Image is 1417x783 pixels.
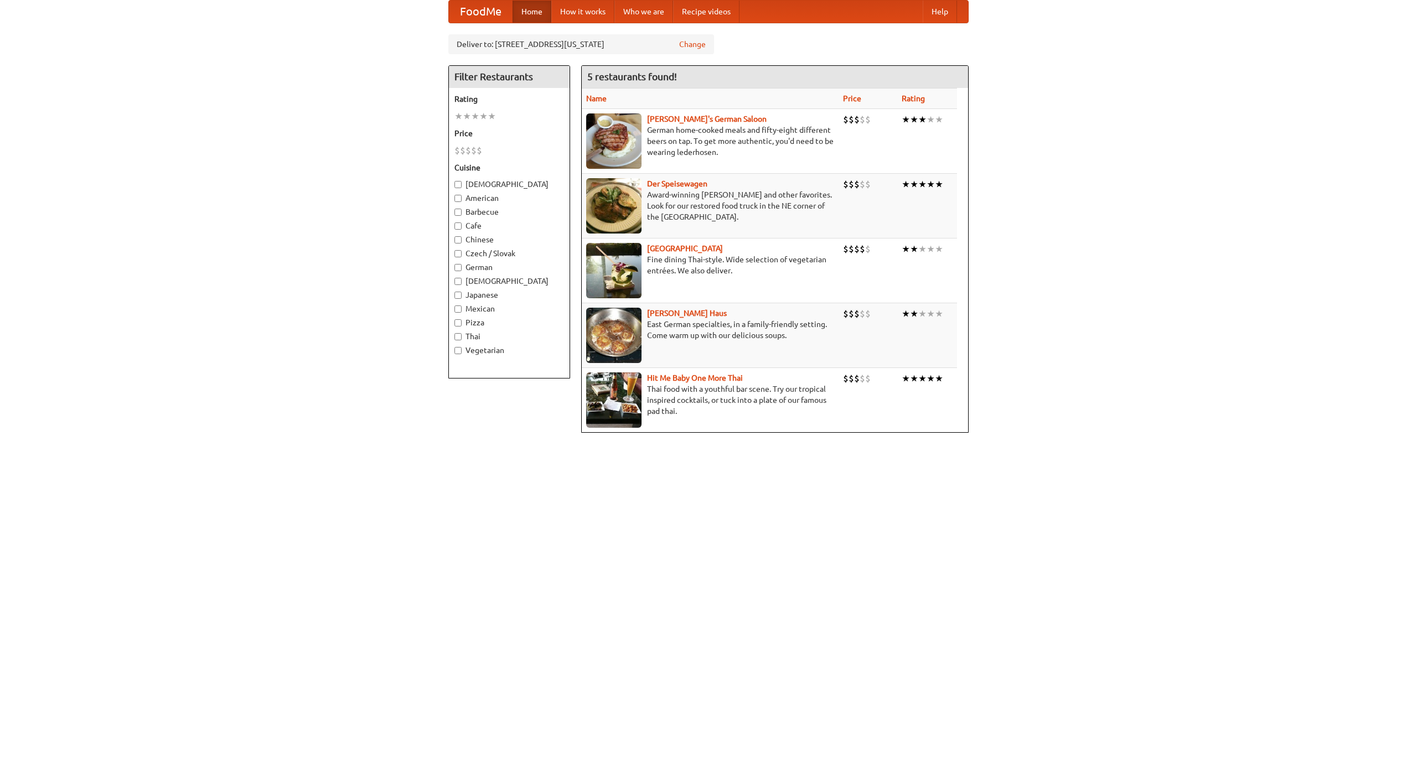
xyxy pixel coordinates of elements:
li: ★ [910,308,918,320]
li: ★ [927,372,935,385]
li: ★ [910,372,918,385]
h5: Rating [454,94,564,105]
a: Help [923,1,957,23]
li: ★ [918,178,927,190]
p: German home-cooked meals and fifty-eight different beers on tap. To get more authentic, you'd nee... [586,125,834,158]
img: babythai.jpg [586,372,642,428]
label: American [454,193,564,204]
label: Thai [454,331,564,342]
li: $ [854,308,860,320]
li: $ [865,178,871,190]
li: $ [865,243,871,255]
label: Barbecue [454,206,564,217]
p: Fine dining Thai-style. Wide selection of vegetarian entrées. We also deliver. [586,254,834,276]
li: ★ [902,372,910,385]
li: ★ [927,308,935,320]
a: [PERSON_NAME] Haus [647,309,727,318]
label: Mexican [454,303,564,314]
li: $ [849,113,854,126]
li: $ [849,308,854,320]
li: ★ [471,110,479,122]
li: ★ [918,113,927,126]
ng-pluralize: 5 restaurants found! [587,71,677,82]
li: ★ [902,113,910,126]
li: $ [849,243,854,255]
input: [DEMOGRAPHIC_DATA] [454,278,462,285]
li: $ [860,113,865,126]
li: $ [843,178,849,190]
li: $ [854,243,860,255]
li: $ [477,144,482,157]
li: ★ [927,113,935,126]
li: $ [843,243,849,255]
li: $ [854,178,860,190]
li: ★ [918,308,927,320]
label: German [454,262,564,273]
li: $ [860,372,865,385]
a: How it works [551,1,614,23]
li: $ [860,308,865,320]
input: Japanese [454,292,462,299]
li: $ [860,243,865,255]
img: kohlhaus.jpg [586,308,642,363]
input: Vegetarian [454,347,462,354]
li: $ [843,113,849,126]
li: ★ [935,372,943,385]
li: $ [843,308,849,320]
li: ★ [935,178,943,190]
img: satay.jpg [586,243,642,298]
li: ★ [454,110,463,122]
b: [GEOGRAPHIC_DATA] [647,244,723,253]
li: $ [854,372,860,385]
li: ★ [910,178,918,190]
li: $ [860,178,865,190]
li: $ [865,113,871,126]
a: Recipe videos [673,1,739,23]
a: Who we are [614,1,673,23]
li: $ [466,144,471,157]
li: $ [843,372,849,385]
li: ★ [910,113,918,126]
li: ★ [927,243,935,255]
li: ★ [927,178,935,190]
a: [PERSON_NAME]'s German Saloon [647,115,767,123]
a: Home [513,1,551,23]
a: Change [679,39,706,50]
li: $ [849,372,854,385]
label: Japanese [454,289,564,300]
a: Der Speisewagen [647,179,707,188]
li: ★ [918,372,927,385]
input: [DEMOGRAPHIC_DATA] [454,181,462,188]
label: [DEMOGRAPHIC_DATA] [454,276,564,287]
div: Deliver to: [STREET_ADDRESS][US_STATE] [448,34,714,54]
p: East German specialties, in a family-friendly setting. Come warm up with our delicious soups. [586,319,834,341]
h5: Cuisine [454,162,564,173]
li: ★ [488,110,496,122]
li: ★ [902,178,910,190]
a: Hit Me Baby One More Thai [647,374,743,382]
label: [DEMOGRAPHIC_DATA] [454,179,564,190]
a: Name [586,94,607,103]
label: Czech / Slovak [454,248,564,259]
input: Chinese [454,236,462,243]
li: ★ [935,308,943,320]
input: German [454,264,462,271]
li: $ [865,308,871,320]
li: $ [865,372,871,385]
img: speisewagen.jpg [586,178,642,234]
label: Cafe [454,220,564,231]
input: Mexican [454,305,462,313]
li: $ [849,178,854,190]
a: Rating [902,94,925,103]
input: Czech / Slovak [454,250,462,257]
a: Price [843,94,861,103]
a: FoodMe [449,1,513,23]
h5: Price [454,128,564,139]
input: Barbecue [454,209,462,216]
p: Award-winning [PERSON_NAME] and other favorites. Look for our restored food truck in the NE corne... [586,189,834,222]
label: Vegetarian [454,345,564,356]
h4: Filter Restaurants [449,66,570,88]
li: $ [454,144,460,157]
